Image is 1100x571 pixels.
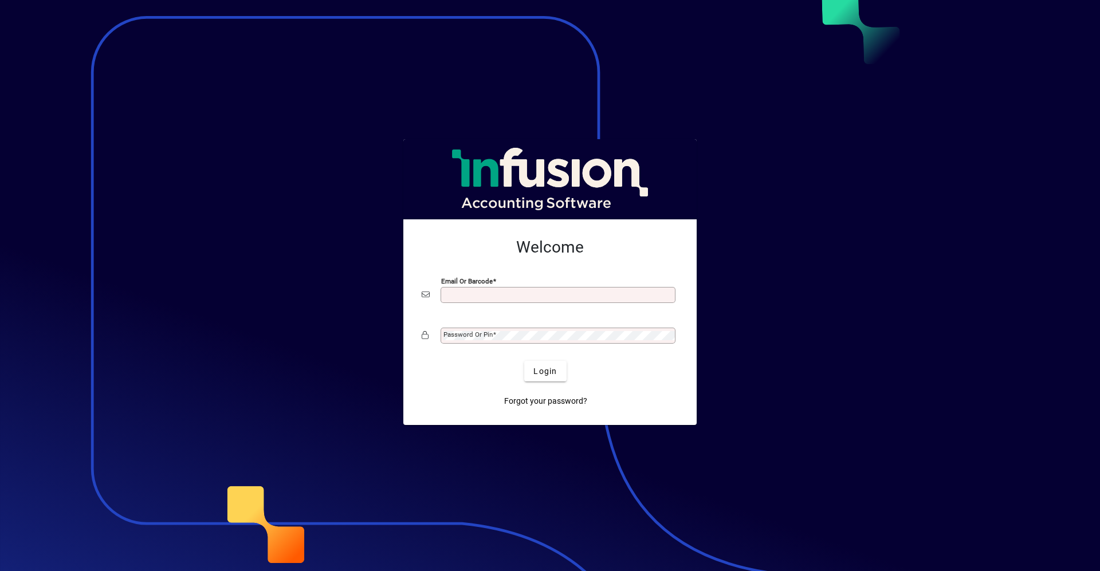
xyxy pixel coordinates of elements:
[441,277,493,285] mat-label: Email or Barcode
[524,361,566,381] button: Login
[443,330,493,338] mat-label: Password or Pin
[533,365,557,377] span: Login
[504,395,587,407] span: Forgot your password?
[422,238,678,257] h2: Welcome
[500,391,592,411] a: Forgot your password?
